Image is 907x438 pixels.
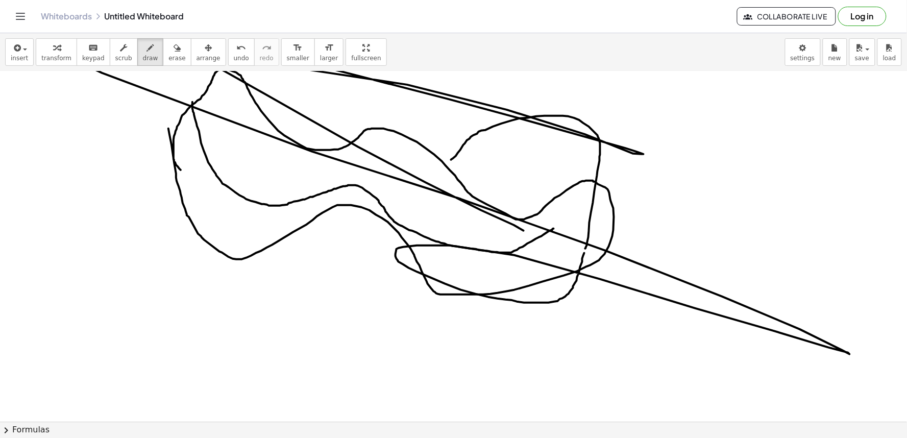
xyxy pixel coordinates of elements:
[320,55,338,62] span: larger
[11,55,28,62] span: insert
[191,38,226,66] button: arrange
[5,38,34,66] button: insert
[137,38,164,66] button: draw
[260,55,274,62] span: redo
[324,42,334,54] i: format_size
[791,55,815,62] span: settings
[115,55,132,62] span: scrub
[737,7,836,26] button: Collaborate Live
[855,55,869,62] span: save
[293,42,303,54] i: format_size
[351,55,381,62] span: fullscreen
[346,38,386,66] button: fullscreen
[41,11,92,21] a: Whiteboards
[77,38,110,66] button: keyboardkeypad
[12,8,29,25] button: Toggle navigation
[287,55,309,62] span: smaller
[82,55,105,62] span: keypad
[262,42,272,54] i: redo
[41,55,71,62] span: transform
[823,38,847,66] button: new
[36,38,77,66] button: transform
[234,55,249,62] span: undo
[281,38,315,66] button: format_sizesmaller
[746,12,827,21] span: Collaborate Live
[143,55,158,62] span: draw
[828,55,841,62] span: new
[163,38,191,66] button: erase
[110,38,138,66] button: scrub
[254,38,279,66] button: redoredo
[228,38,255,66] button: undoundo
[838,7,887,26] button: Log in
[877,38,902,66] button: load
[236,42,246,54] i: undo
[314,38,344,66] button: format_sizelarger
[197,55,220,62] span: arrange
[785,38,821,66] button: settings
[849,38,875,66] button: save
[883,55,896,62] span: load
[168,55,185,62] span: erase
[88,42,98,54] i: keyboard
